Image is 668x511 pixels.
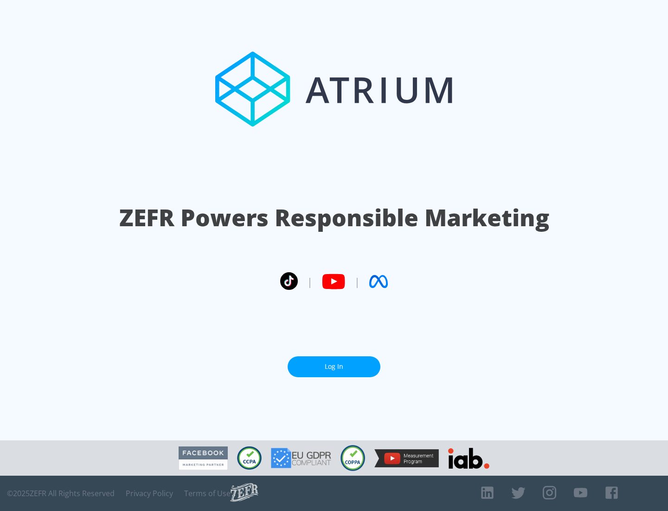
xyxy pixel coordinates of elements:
span: | [307,275,313,288]
img: IAB [448,448,489,469]
img: YouTube Measurement Program [374,449,439,467]
img: Facebook Marketing Partner [179,446,228,470]
h1: ZEFR Powers Responsible Marketing [119,202,549,234]
img: GDPR Compliant [271,448,331,468]
img: CCPA Compliant [237,446,262,470]
span: | [354,275,360,288]
a: Terms of Use [184,489,231,498]
a: Privacy Policy [126,489,173,498]
span: © 2025 ZEFR All Rights Reserved [7,489,115,498]
img: COPPA Compliant [340,445,365,471]
a: Log In [288,356,380,377]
